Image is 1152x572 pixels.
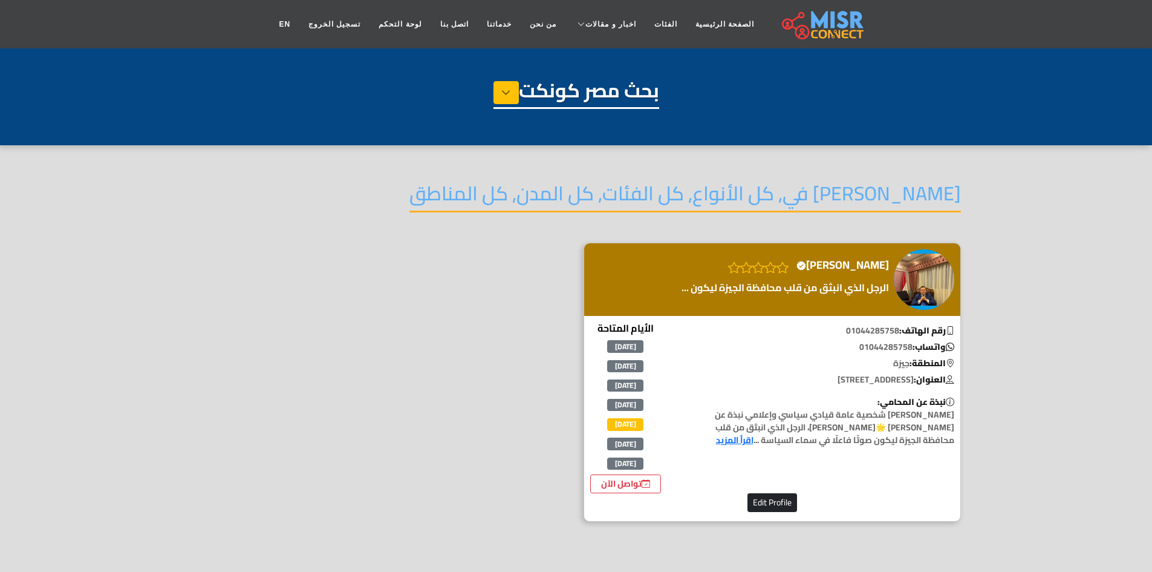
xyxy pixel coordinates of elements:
[795,256,892,274] a: [PERSON_NAME]
[607,418,643,430] span: [DATE]
[682,373,960,386] p: [STREET_ADDRESS]
[607,360,643,372] span: [DATE]
[431,13,478,36] a: اتصل بنا
[716,432,753,448] a: اقرأ المزيد
[914,372,954,387] b: العنوان:
[607,438,643,450] span: [DATE]
[607,458,643,470] span: [DATE]
[796,258,889,272] h4: [PERSON_NAME]
[299,13,369,36] a: تسجيل الخروج
[682,357,960,370] p: جيزة
[585,19,636,30] span: اخبار و مقالات
[913,339,954,355] b: واتساب:
[894,249,954,310] img: محمود التراس
[270,13,299,36] a: EN
[899,323,954,338] b: رقم الهاتف:
[747,493,797,512] button: Edit Profile
[910,355,954,371] b: المنطقة:
[590,475,662,493] a: تواصل الآن
[521,13,565,36] a: من نحن
[679,280,892,295] a: الرجل الذي انبثق من قلب محافظة الجيزة ليكون ...
[607,340,643,352] span: [DATE]
[565,13,645,36] a: اخبار و مقالات
[369,13,431,36] a: لوحة التحكم
[607,399,643,411] span: [DATE]
[645,13,686,36] a: الفئات
[782,9,863,39] img: main.misr_connect
[409,182,961,212] h4: [PERSON_NAME] في, كل الأنواع, كل الفئات, كل المدن, كل المناطق
[682,341,960,353] p: 01044285758
[796,261,806,271] svg: Verified account
[682,324,960,337] p: 01044285758
[607,380,643,392] span: [DATE]
[493,79,659,109] h1: بحث مصر كونكت
[478,13,521,36] a: خدماتنا
[877,394,954,410] b: نبذة عن المحامي:
[682,396,960,447] p: [PERSON_NAME] شخصية عامة قيادي سياسي وإعلامي نبذة عن [PERSON_NAME] 🌟[PERSON_NAME]، الرجل الذي انب...
[590,321,662,493] div: الأيام المتاحة
[686,13,763,36] a: الصفحة الرئيسية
